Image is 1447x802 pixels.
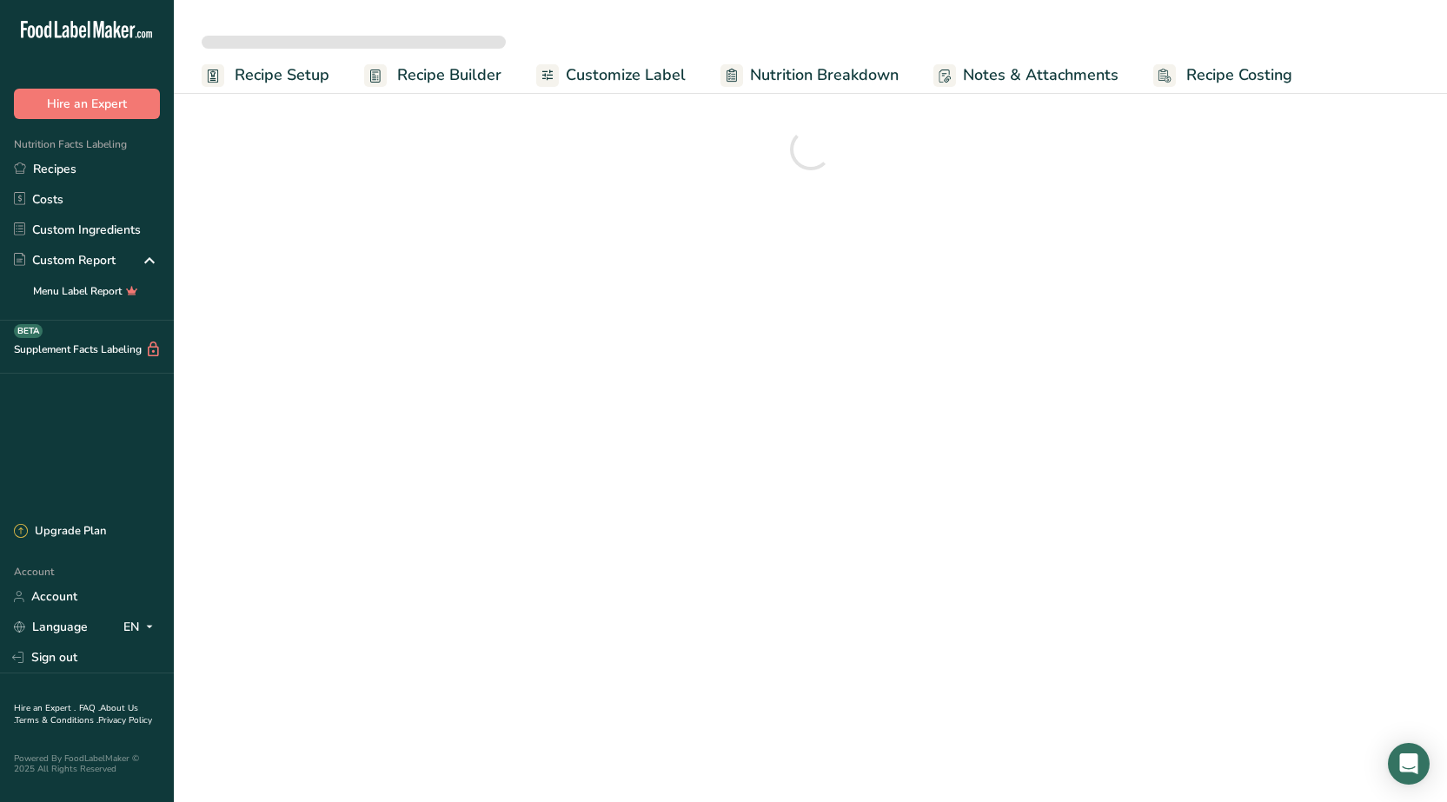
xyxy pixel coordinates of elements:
[566,63,686,87] span: Customize Label
[15,714,98,726] a: Terms & Conditions .
[1153,56,1292,95] a: Recipe Costing
[397,63,501,87] span: Recipe Builder
[235,63,329,87] span: Recipe Setup
[536,56,686,95] a: Customize Label
[364,56,501,95] a: Recipe Builder
[1388,743,1430,785] div: Open Intercom Messenger
[14,324,43,338] div: BETA
[1186,63,1292,87] span: Recipe Costing
[79,702,100,714] a: FAQ .
[14,753,160,774] div: Powered By FoodLabelMaker © 2025 All Rights Reserved
[14,612,88,642] a: Language
[14,523,106,540] div: Upgrade Plan
[14,702,76,714] a: Hire an Expert .
[14,251,116,269] div: Custom Report
[14,702,138,726] a: About Us .
[202,56,329,95] a: Recipe Setup
[720,56,899,95] a: Nutrition Breakdown
[933,56,1118,95] a: Notes & Attachments
[750,63,899,87] span: Nutrition Breakdown
[123,617,160,638] div: EN
[98,714,152,726] a: Privacy Policy
[963,63,1118,87] span: Notes & Attachments
[14,89,160,119] button: Hire an Expert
